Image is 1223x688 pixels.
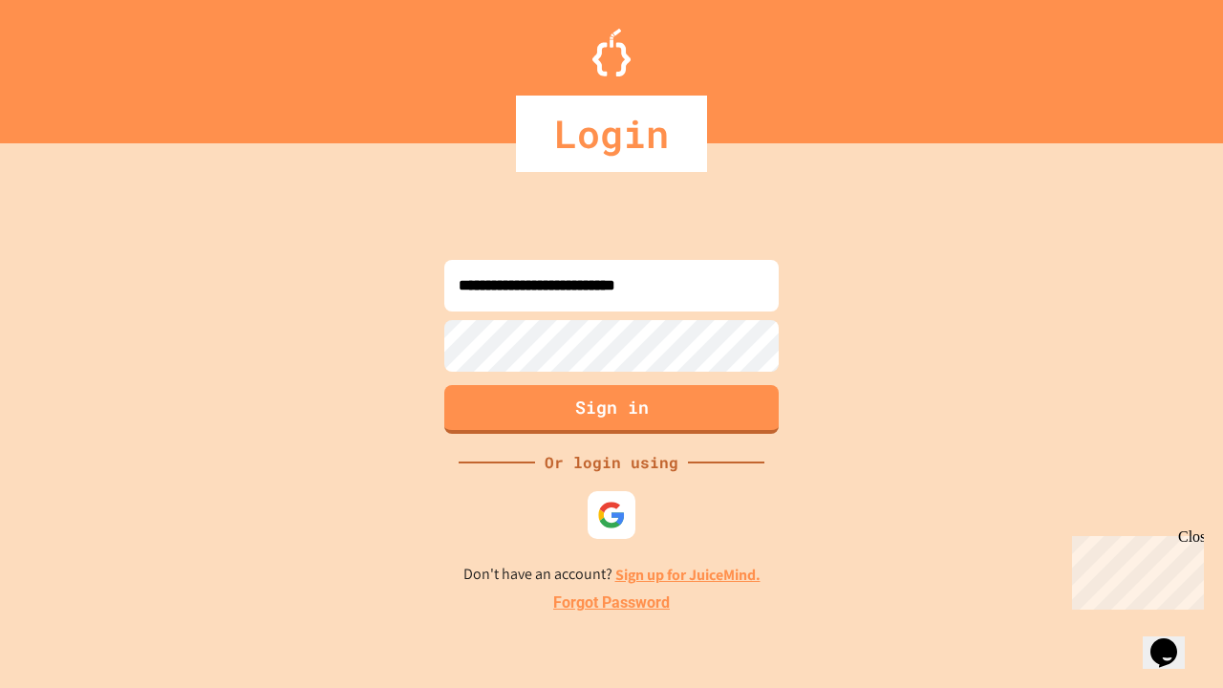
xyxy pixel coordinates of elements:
[615,565,761,585] a: Sign up for JuiceMind.
[8,8,132,121] div: Chat with us now!Close
[463,563,761,587] p: Don't have an account?
[444,385,779,434] button: Sign in
[535,451,688,474] div: Or login using
[1064,528,1204,610] iframe: chat widget
[1143,612,1204,669] iframe: chat widget
[597,501,626,529] img: google-icon.svg
[592,29,631,76] img: Logo.svg
[553,591,670,614] a: Forgot Password
[516,96,707,172] div: Login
